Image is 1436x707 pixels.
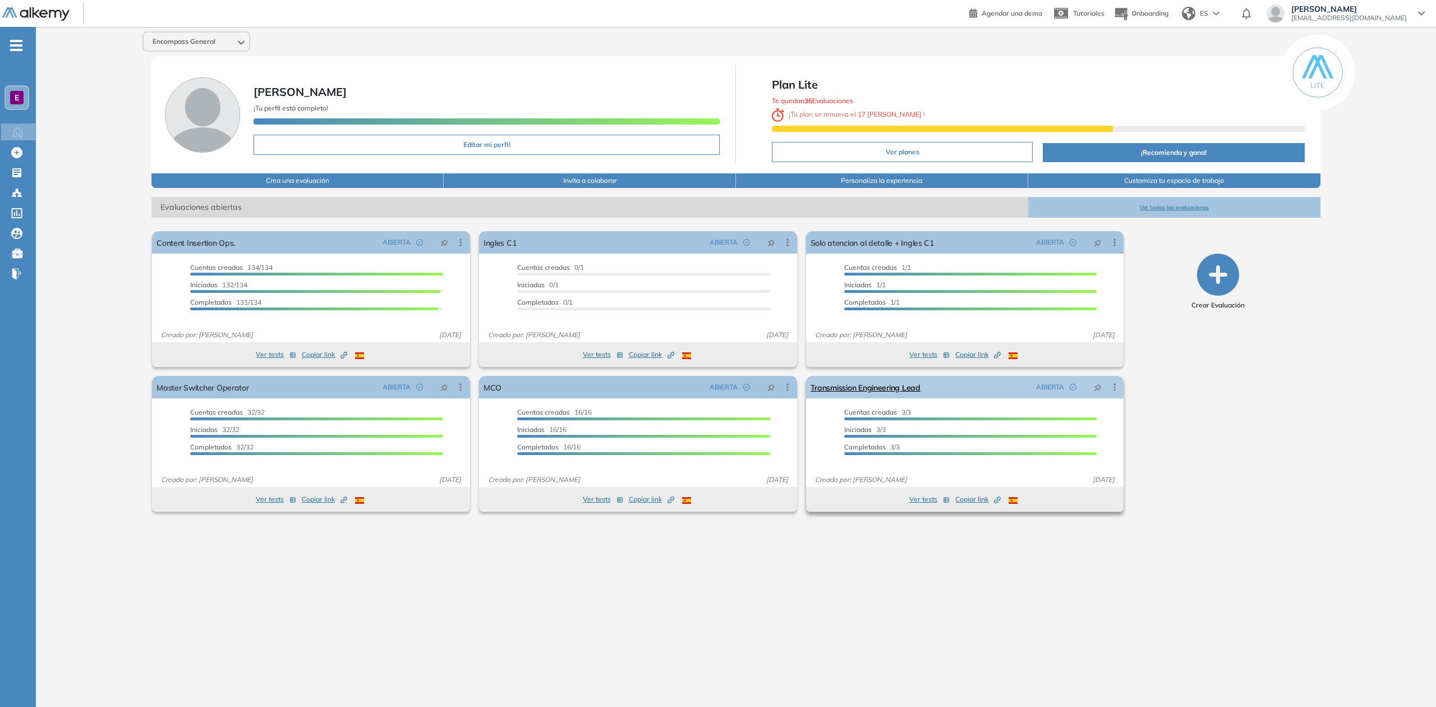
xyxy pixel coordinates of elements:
span: 32/32 [190,425,240,434]
img: ESP [1009,497,1018,504]
span: Iniciadas [517,425,545,434]
span: 131/134 [190,298,261,306]
span: 16/16 [517,425,567,434]
span: pushpin [1094,238,1102,247]
img: ESP [355,497,364,504]
button: Ver planes [772,142,1032,162]
span: Cuentas creadas [517,263,570,272]
span: Plan Lite [772,76,1304,93]
span: pushpin [767,238,775,247]
span: Completados [517,298,559,306]
img: ESP [1009,352,1018,359]
span: pushpin [1094,383,1102,392]
a: Transmission Engineering Lead [811,376,920,398]
span: check-circle [743,384,750,391]
span: Copiar link [302,350,347,360]
span: [DATE] [435,330,466,340]
span: [DATE] [762,475,793,485]
img: ESP [682,352,691,359]
button: Crear Evaluación [1191,254,1245,310]
span: check-circle [743,239,750,246]
span: Creado por: [PERSON_NAME] [811,330,912,340]
a: MCO [484,376,501,398]
span: Creado por: [PERSON_NAME] [811,475,912,485]
span: Te quedan Evaluaciones [772,97,853,105]
span: [EMAIL_ADDRESS][DOMAIN_NAME] [1291,13,1407,22]
span: 1/1 [844,281,886,289]
span: ABIERTA [383,382,411,392]
span: Evaluaciones abiertas [151,197,1028,218]
span: ABIERTA [710,237,738,247]
span: Completados [190,443,232,451]
span: 1/1 [844,298,900,306]
button: pushpin [432,233,457,251]
span: Copiar link [302,494,347,504]
span: 0/1 [517,263,584,272]
button: Copiar link [629,493,674,506]
button: Copiar link [629,348,674,361]
button: Customiza tu espacio de trabajo [1028,173,1320,188]
span: 16/16 [517,408,592,416]
button: Copiar link [955,493,1001,506]
button: pushpin [759,378,784,396]
b: 36 [804,97,812,105]
button: Ver tests [909,493,950,506]
span: Completados [844,443,886,451]
span: check-circle [416,239,423,246]
button: Ver tests [583,493,623,506]
span: [DATE] [1088,475,1119,485]
span: Iniciadas [844,281,872,289]
button: Crea una evaluación [151,173,444,188]
span: ABIERTA [1036,382,1064,392]
span: 132/134 [190,281,247,289]
span: E [15,93,19,102]
span: pushpin [440,383,448,392]
span: 3/3 [844,408,911,416]
button: pushpin [759,233,784,251]
img: clock-svg [772,108,784,122]
span: check-circle [1070,384,1076,391]
span: Iniciadas [844,425,872,434]
span: 0/1 [517,298,573,306]
button: Copiar link [302,493,347,506]
span: Cuentas creadas [190,263,243,272]
span: Onboarding [1131,9,1168,17]
span: pushpin [767,383,775,392]
span: Copiar link [629,350,674,360]
a: Content Insertion Ops. [157,231,235,254]
span: ES [1200,8,1208,19]
button: Ver tests [256,493,296,506]
span: Cuentas creadas [190,408,243,416]
span: check-circle [1070,239,1076,246]
span: 3/3 [844,425,886,434]
i: - [10,44,22,47]
span: pushpin [440,238,448,247]
span: [PERSON_NAME] [1291,4,1407,13]
button: Ver tests [909,348,950,361]
span: ¡ Tu plan se renueva el ! [772,110,925,118]
span: Completados [190,298,232,306]
span: Iniciadas [190,281,218,289]
span: Cuentas creadas [517,408,570,416]
span: 1/1 [844,263,911,272]
a: Solo atencion al detalle + Ingles C1 [811,231,934,254]
button: Onboarding [1113,2,1168,26]
span: ABIERTA [710,382,738,392]
span: [PERSON_NAME] [254,85,347,99]
button: pushpin [1085,378,1110,396]
span: ABIERTA [1036,237,1064,247]
button: Copiar link [955,348,1001,361]
img: Foto de perfil [165,77,240,153]
span: Copiar link [629,494,674,504]
button: ¡Recomienda y gana! [1043,143,1305,162]
span: Encompass General [153,37,215,46]
span: 134/134 [190,263,273,272]
button: Ver tests [583,348,623,361]
span: 0/1 [517,281,559,289]
span: Completados [844,298,886,306]
span: 32/32 [190,408,265,416]
img: Logo [2,7,70,21]
span: 3/3 [844,443,900,451]
button: pushpin [432,378,457,396]
span: ABIERTA [383,237,411,247]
